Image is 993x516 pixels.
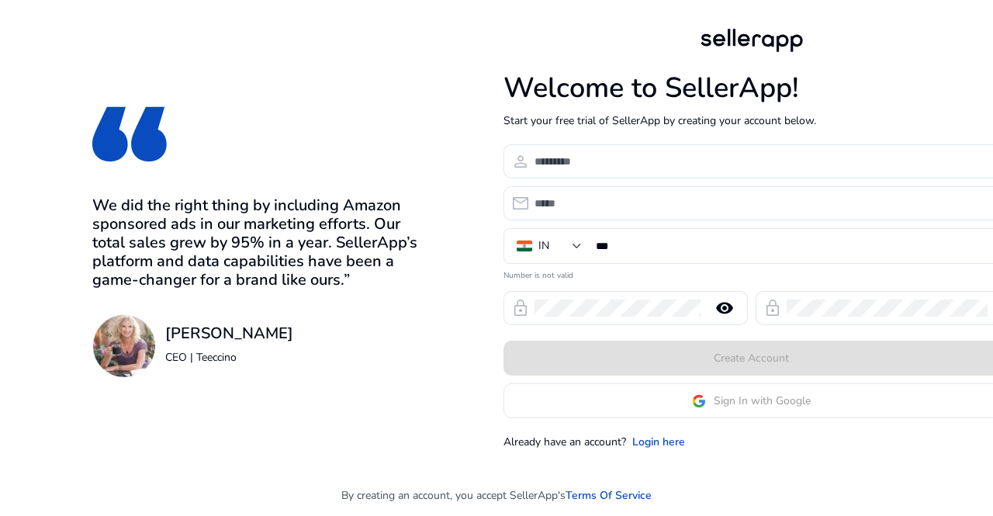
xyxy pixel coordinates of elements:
[165,324,293,343] h3: [PERSON_NAME]
[511,194,530,213] span: email
[511,299,530,317] span: lock
[92,196,424,289] h3: We did the right thing by including Amazon sponsored ads in our marketing efforts. Our total sale...
[566,487,652,504] a: Terms Of Service
[632,434,685,450] a: Login here
[165,349,293,365] p: CEO | Teeccino
[706,299,743,317] mat-icon: remove_red_eye
[503,434,626,450] p: Already have an account?
[763,299,782,317] span: lock
[538,237,549,255] div: IN
[511,152,530,171] span: person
